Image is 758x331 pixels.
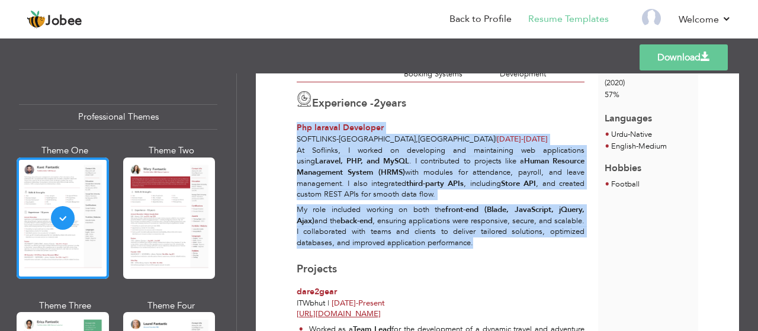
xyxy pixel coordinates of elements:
[297,204,584,226] strong: front-end (Blade, JavaScript, jQuery, Ajax)
[611,179,640,189] span: Football
[315,156,409,166] strong: Laravel, PHP, and MySQL
[297,286,337,297] span: dare2gear
[640,66,643,76] span: /
[297,204,584,248] p: My role included working on both the and the , ensuring applications were responsive, secure, and...
[27,10,46,29] img: jobee.io
[374,96,380,111] span: 2
[416,134,418,144] span: ,
[497,134,523,144] span: [DATE]
[336,134,339,144] span: -
[605,89,619,100] span: 57%
[126,144,218,157] div: Theme Two
[611,141,636,152] span: English
[636,141,638,152] span: -
[611,129,628,140] span: Urdu
[27,10,82,29] a: Jobee
[628,129,630,140] span: -
[297,308,381,319] a: [URL][DOMAIN_NAME]
[640,44,728,70] a: Download
[341,216,372,226] strong: back-end
[327,298,329,308] span: |
[406,178,464,189] strong: third-party APIs
[611,141,667,153] li: Medium
[356,298,358,308] span: -
[297,134,336,144] span: Softlinks
[332,298,385,308] span: [DATE] Present
[19,104,217,130] div: Professional Themes
[501,178,536,189] strong: Store API
[605,78,625,88] span: (2020)
[19,300,111,312] div: Theme Three
[605,103,652,126] span: Languages
[605,66,651,76] span: Hafizabad ics
[126,300,218,312] div: Theme Four
[297,262,337,277] span: Projects
[297,145,584,200] p: At Soflinks, I worked on developing and maintaining web applications using . I contributed to pro...
[418,134,495,144] span: [GEOGRAPHIC_DATA]
[642,9,661,28] img: Profile Img
[46,15,82,28] span: Jobee
[374,96,406,111] label: years
[297,298,325,308] span: ITWbhut
[528,12,609,26] a: Resume Templates
[495,134,497,144] span: |
[339,134,416,144] span: [GEOGRAPHIC_DATA]
[679,12,731,27] a: Welcome
[521,134,523,144] span: -
[19,144,111,157] div: Theme One
[312,96,374,111] span: Experience -
[497,134,548,144] span: [DATE]
[297,122,384,133] span: Php laraval Developer
[449,12,512,26] a: Back to Profile
[605,162,641,175] span: Hobbies
[297,156,584,178] strong: Human Resource Management System (HRMS)
[611,129,652,141] li: Native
